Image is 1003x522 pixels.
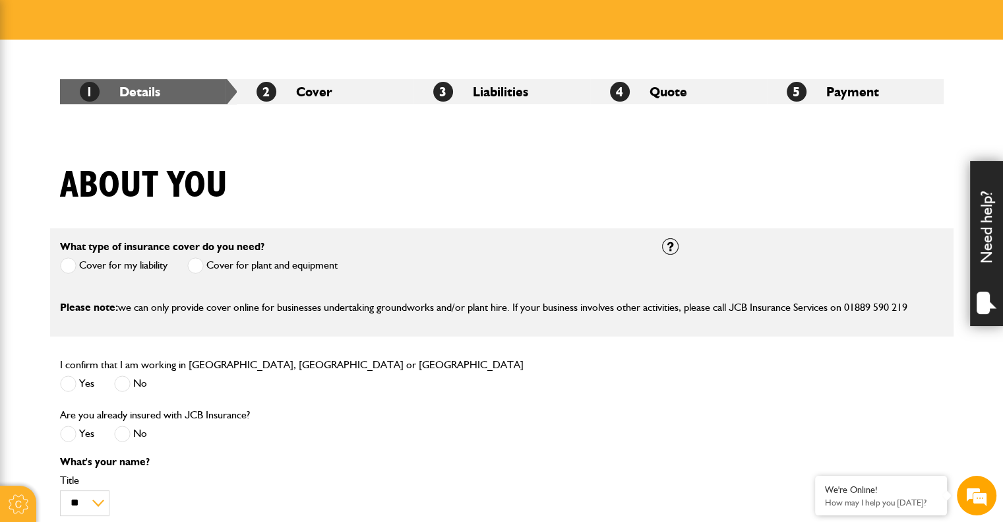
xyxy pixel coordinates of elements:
div: We're Online! [825,484,937,496]
label: What type of insurance cover do you need? [60,242,264,252]
label: Yes [60,375,94,392]
div: Need help? [970,161,1003,326]
label: Are you already insured with JCB Insurance? [60,410,250,420]
li: Payment [767,79,944,104]
span: 4 [610,82,630,102]
p: we can only provide cover online for businesses undertaking groundworks and/or plant hire. If you... [60,299,944,316]
label: Yes [60,426,94,442]
label: Cover for my liability [60,257,167,274]
li: Liabilities [413,79,590,104]
p: What's your name? [60,457,642,467]
span: 3 [433,82,453,102]
li: Details [60,79,237,104]
span: 1 [80,82,100,102]
span: 5 [787,82,806,102]
label: No [114,375,147,392]
li: Quote [590,79,767,104]
label: No [114,426,147,442]
h1: About you [60,164,228,208]
p: How may I help you today? [825,498,937,507]
label: I confirm that I am working in [GEOGRAPHIC_DATA], [GEOGRAPHIC_DATA] or [GEOGRAPHIC_DATA] [60,360,524,370]
li: Cover [237,79,413,104]
label: Title [60,475,642,486]
span: 2 [257,82,276,102]
label: Cover for plant and equipment [187,257,338,274]
span: Please note: [60,301,118,313]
